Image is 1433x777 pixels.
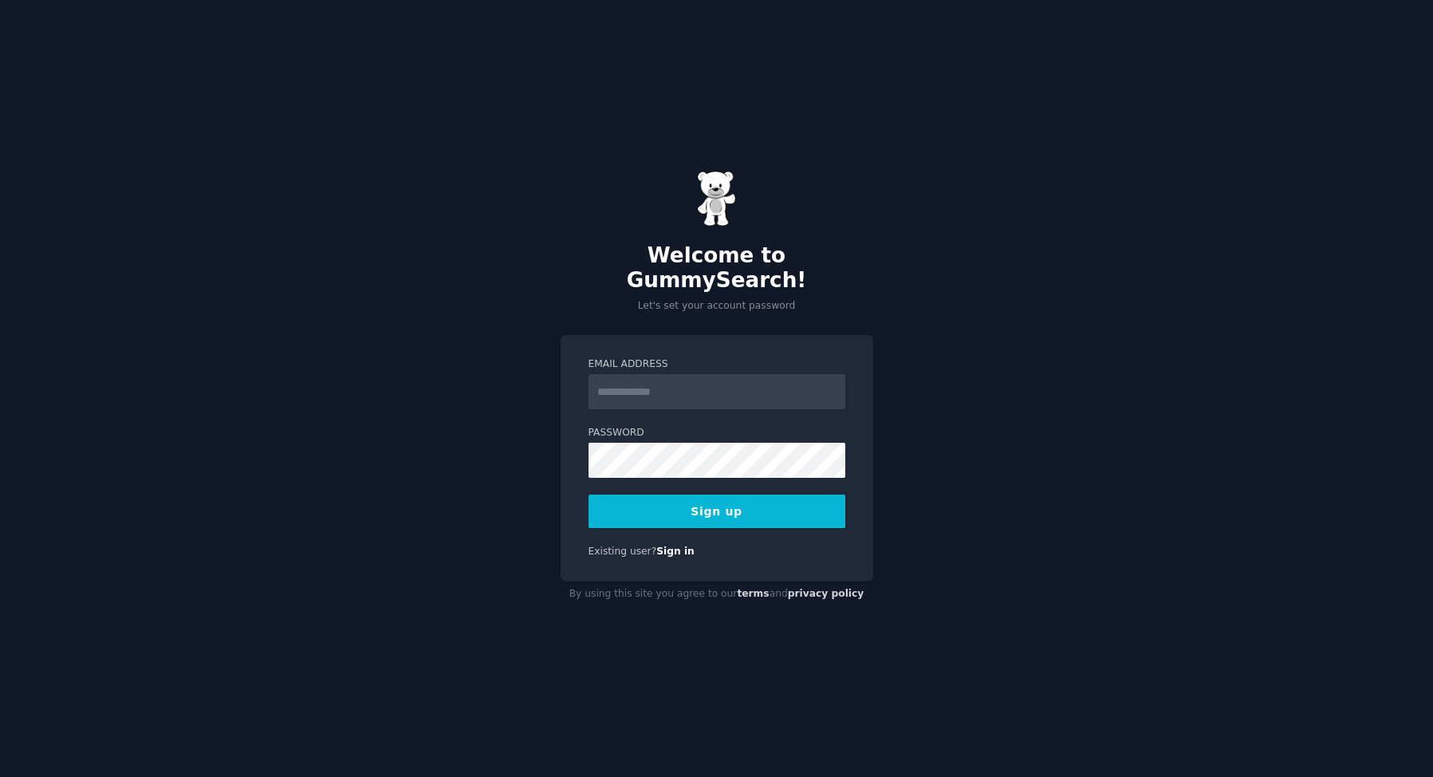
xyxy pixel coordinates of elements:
a: Sign in [656,546,695,557]
img: Gummy Bear [697,171,737,227]
button: Sign up [589,495,845,528]
p: Let's set your account password [561,299,873,314]
div: By using this site you agree to our and [561,582,873,607]
h2: Welcome to GummySearch! [561,243,873,294]
label: Password [589,426,845,440]
span: Existing user? [589,546,657,557]
a: privacy policy [788,588,864,599]
label: Email Address [589,357,845,372]
a: terms [737,588,769,599]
